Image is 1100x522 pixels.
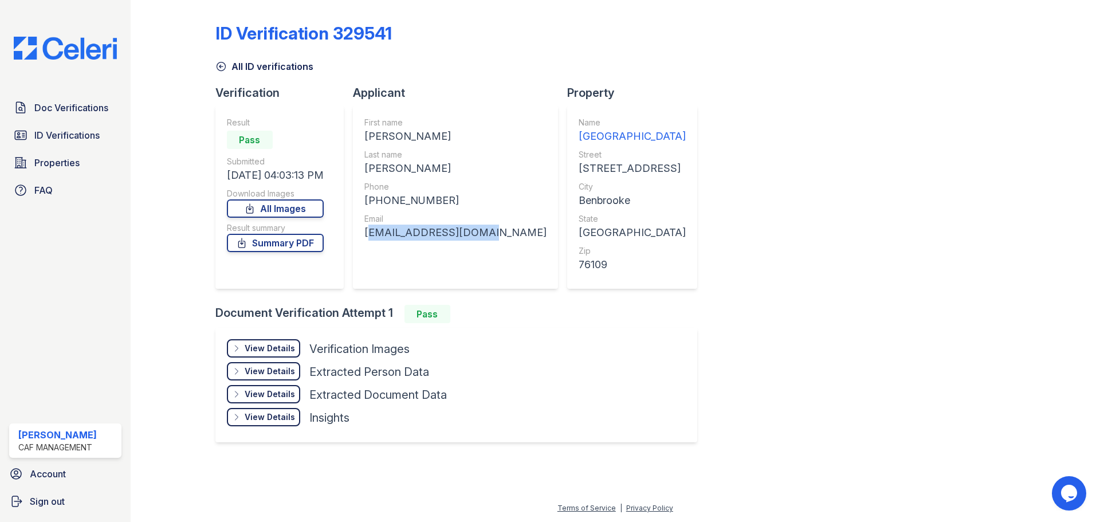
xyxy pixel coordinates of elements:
[364,225,547,241] div: [EMAIL_ADDRESS][DOMAIN_NAME]
[227,234,324,252] a: Summary PDF
[227,131,273,149] div: Pass
[364,193,547,209] div: [PHONE_NUMBER]
[309,410,349,426] div: Insights
[9,124,121,147] a: ID Verifications
[364,117,547,128] div: First name
[309,387,447,403] div: Extracted Document Data
[364,128,547,144] div: [PERSON_NAME]
[579,117,686,128] div: Name
[364,213,547,225] div: Email
[215,60,313,73] a: All ID verifications
[579,117,686,144] a: Name [GEOGRAPHIC_DATA]
[30,494,65,508] span: Sign out
[579,225,686,241] div: [GEOGRAPHIC_DATA]
[353,85,567,101] div: Applicant
[309,341,410,357] div: Verification Images
[227,188,324,199] div: Download Images
[9,151,121,174] a: Properties
[626,504,673,512] a: Privacy Policy
[579,193,686,209] div: Benbrooke
[579,128,686,144] div: [GEOGRAPHIC_DATA]
[227,156,324,167] div: Submitted
[245,411,295,423] div: View Details
[34,101,108,115] span: Doc Verifications
[404,305,450,323] div: Pass
[227,222,324,234] div: Result summary
[215,305,706,323] div: Document Verification Attempt 1
[30,467,66,481] span: Account
[579,213,686,225] div: State
[18,428,97,442] div: [PERSON_NAME]
[245,366,295,377] div: View Details
[5,490,126,513] a: Sign out
[227,167,324,183] div: [DATE] 04:03:13 PM
[364,160,547,176] div: [PERSON_NAME]
[9,179,121,202] a: FAQ
[1052,476,1089,511] iframe: chat widget
[34,156,80,170] span: Properties
[9,96,121,119] a: Doc Verifications
[227,199,324,218] a: All Images
[557,504,616,512] a: Terms of Service
[579,181,686,193] div: City
[364,181,547,193] div: Phone
[18,442,97,453] div: CAF Management
[215,23,392,44] div: ID Verification 329541
[245,388,295,400] div: View Details
[34,128,100,142] span: ID Verifications
[245,343,295,354] div: View Details
[567,85,706,101] div: Property
[309,364,429,380] div: Extracted Person Data
[579,257,686,273] div: 76109
[579,149,686,160] div: Street
[215,85,353,101] div: Verification
[579,245,686,257] div: Zip
[620,504,622,512] div: |
[579,160,686,176] div: [STREET_ADDRESS]
[227,117,324,128] div: Result
[5,462,126,485] a: Account
[34,183,53,197] span: FAQ
[364,149,547,160] div: Last name
[5,37,126,60] img: CE_Logo_Blue-a8612792a0a2168367f1c8372b55b34899dd931a85d93a1a3d3e32e68fde9ad4.png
